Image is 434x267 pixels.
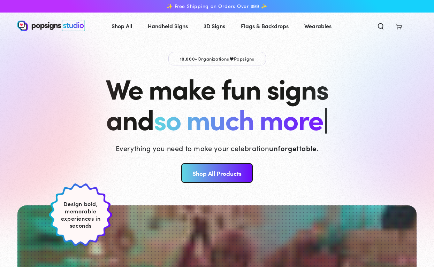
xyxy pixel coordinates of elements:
a: Wearables [299,17,337,35]
span: Flags & Backdrops [241,21,289,31]
span: Wearables [304,21,332,31]
span: 3D Signs [204,21,225,31]
span: | [323,99,328,138]
span: ✨ Free Shipping on Orders Over $99 ✨ [167,3,267,9]
span: Shop All [112,21,132,31]
p: Everything you need to make your celebration . [116,143,319,153]
h1: We make fun signs and [106,72,328,134]
p: Organizations Popsigns [168,52,266,65]
summary: Search our site [372,18,390,33]
a: Flags & Backdrops [236,17,294,35]
a: Shop All Products [181,163,253,183]
a: Handheld Signs [143,17,193,35]
a: 3D Signs [198,17,230,35]
a: Shop All [106,17,137,35]
strong: unforgettable [269,143,317,153]
span: Handheld Signs [148,21,188,31]
span: 10,000+ [180,55,198,62]
img: Popsigns Studio [17,21,85,31]
span: so much more [154,99,323,138]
